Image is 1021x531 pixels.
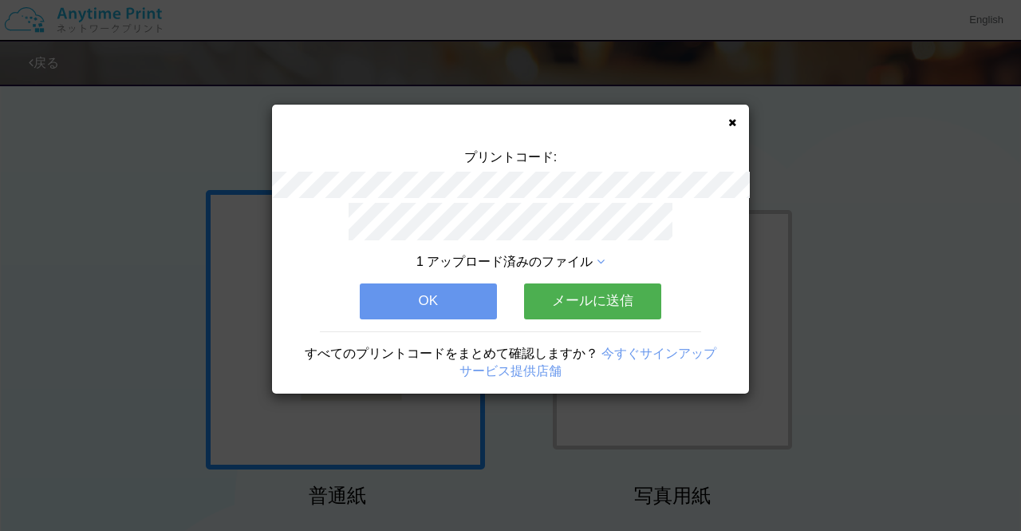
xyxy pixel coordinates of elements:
[601,347,716,360] a: 今すぐサインアップ
[459,364,562,378] a: サービス提供店舗
[524,283,661,319] button: メールに送信
[305,347,598,360] span: すべてのプリントコードをまとめて確認しますか？
[416,255,593,268] span: 1 アップロード済みのファイル
[360,283,497,319] button: OK
[464,150,557,164] span: プリントコード:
